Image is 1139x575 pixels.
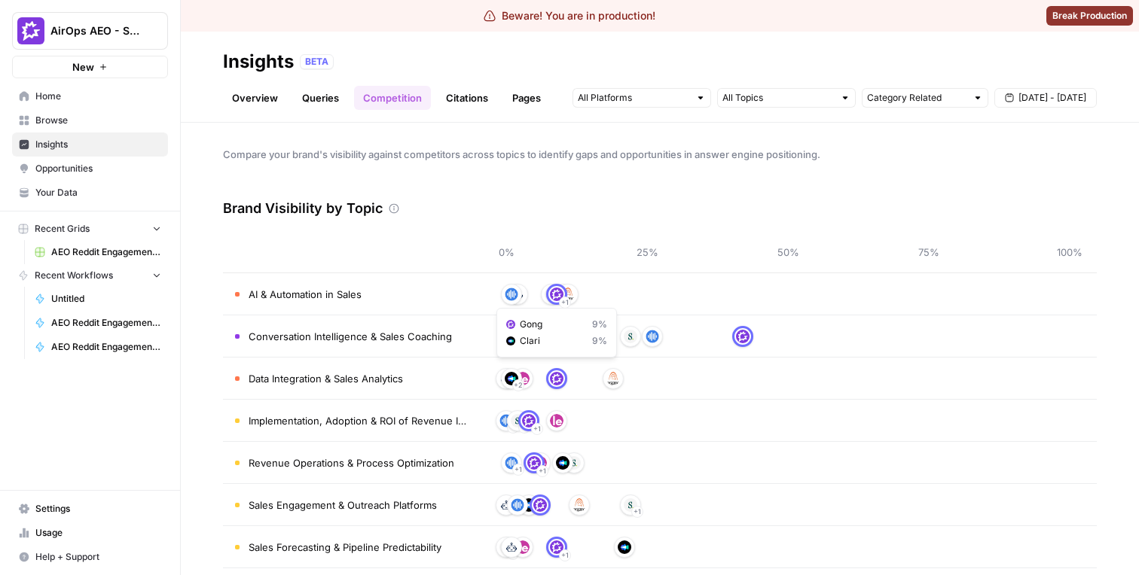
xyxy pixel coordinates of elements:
[35,269,113,282] span: Recent Workflows
[634,504,641,519] span: + 1
[533,421,541,437] span: + 1
[914,245,944,260] span: 75%
[499,540,513,554] img: vpq3xj2nnch2e2ivhsgwmf7hbkjf
[223,50,294,74] div: Insights
[550,372,563,385] img: w6cjb6u2gvpdnjw72qw8i2q5f3eb
[578,90,689,105] input: All Platforms
[505,372,518,385] img: h6qlr8a97mop4asab8l5qtldq2wv
[556,456,569,470] img: h6qlr8a97mop4asab8l5qtldq2wv
[12,84,168,108] a: Home
[505,456,518,470] img: khqciriqz2uga3pxcoz8d1qji9pc
[511,414,524,427] img: vpq3xj2nnch2e2ivhsgwmf7hbkjf
[223,86,287,110] a: Overview
[1052,9,1127,23] span: Break Production
[28,311,168,335] a: AEO Reddit Engagement - Fork
[50,23,142,38] span: AirOps AEO - Single Brand (Gong)
[632,245,662,260] span: 25%
[561,287,575,301] img: e001jt87q6ctylcrzboubucy6uux
[12,545,168,569] button: Help + Support
[561,548,569,563] span: + 1
[867,90,966,105] input: Category Related
[28,335,168,359] a: AEO Reddit Engagement - Fork
[51,316,161,330] span: AEO Reddit Engagement - Fork
[539,464,546,479] span: + 1
[522,414,536,427] img: w6cjb6u2gvpdnjw72qw8i2q5f3eb
[12,12,168,50] button: Workspace: AirOps AEO - Single Brand (Gong)
[249,540,441,555] span: Sales Forecasting & Pipeline Predictability
[223,198,383,219] h3: Brand Visibility by Topic
[35,502,161,516] span: Settings
[550,414,563,427] img: w5j8drkl6vorx9oircl0z03rjk9p
[12,497,168,521] a: Settings
[1046,6,1133,26] button: Break Production
[550,287,563,301] img: w6cjb6u2gvpdnjw72qw8i2q5f3eb
[35,526,161,540] span: Usage
[722,90,834,105] input: All Topics
[592,334,607,348] span: 9 %
[520,334,540,348] span: Clari
[12,157,168,181] a: Opportunities
[293,86,348,110] a: Queries
[1055,245,1085,260] span: 100%
[646,330,659,343] img: khqciriqz2uga3pxcoz8d1qji9pc
[12,218,168,240] button: Recent Grids
[484,8,655,23] div: Beware! You are in production!
[545,287,558,301] img: vpq3xj2nnch2e2ivhsgwmf7hbkjf
[223,147,1097,162] span: Compare your brand's visibility against competitors across topics to identify gaps and opportunit...
[516,372,530,385] img: w5j8drkl6vorx9oircl0z03rjk9p
[624,498,637,512] img: vpq3xj2nnch2e2ivhsgwmf7hbkjf
[12,108,168,132] a: Browse
[28,287,168,311] a: Untitled
[516,540,530,554] img: w5j8drkl6vorx9oircl0z03rjk9p
[1018,91,1086,105] span: [DATE] - [DATE]
[249,497,437,513] span: Sales Engagement & Outreach Platforms
[499,414,513,427] img: khqciriqz2uga3pxcoz8d1qji9pc
[511,498,524,512] img: khqciriqz2uga3pxcoz8d1qji9pc
[12,56,168,78] button: New
[72,59,94,75] span: New
[249,455,454,470] span: Revenue Operations & Process Optimization
[35,114,161,127] span: Browse
[51,245,161,259] span: AEO Reddit Engagement (6)
[249,287,362,302] span: AI & Automation in Sales
[437,86,497,110] a: Citations
[505,287,518,301] img: khqciriqz2uga3pxcoz8d1qji9pc
[506,336,515,345] img: h6qlr8a97mop4asab8l5qtldq2wv
[51,340,161,354] span: AEO Reddit Engagement - Fork
[35,550,161,564] span: Help + Support
[618,540,631,554] img: h6qlr8a97mop4asab8l5qtldq2wv
[499,498,513,512] img: m91aa644vh47mb0y152o0kapheco
[515,462,522,477] span: + 1
[12,132,168,157] a: Insights
[773,245,803,260] span: 50%
[994,88,1097,108] button: [DATE] - [DATE]
[28,240,168,264] a: AEO Reddit Engagement (6)
[51,292,161,306] span: Untitled
[12,264,168,287] button: Recent Workflows
[573,498,586,512] img: e001jt87q6ctylcrzboubucy6uux
[35,222,90,236] span: Recent Grids
[249,371,403,386] span: Data Integration & Sales Analytics
[514,378,523,393] span: + 2
[354,86,431,110] a: Competition
[300,54,334,69] div: BETA
[736,330,750,343] img: w6cjb6u2gvpdnjw72qw8i2q5f3eb
[520,318,542,331] span: Gong
[567,456,581,470] img: vpq3xj2nnch2e2ivhsgwmf7hbkjf
[35,138,161,151] span: Insights
[12,181,168,205] a: Your Data
[505,540,518,554] img: m91aa644vh47mb0y152o0kapheco
[12,521,168,545] a: Usage
[522,498,536,512] img: h6qlr8a97mop4asab8l5qtldq2wv
[249,329,452,344] span: Conversation Intelligence & Sales Coaching
[17,17,44,44] img: AirOps AEO - Single Brand (Gong) Logo
[503,86,550,110] a: Pages
[491,245,521,260] span: 0%
[506,320,515,329] img: w6cjb6u2gvpdnjw72qw8i2q5f3eb
[35,90,161,103] span: Home
[561,295,569,310] span: + 1
[606,372,620,385] img: e001jt87q6ctylcrzboubucy6uux
[35,186,161,199] span: Your Data
[249,413,467,428] span: Implementation, Adoption & ROI of Revenue Intelligence Platforms
[624,330,637,343] img: vpq3xj2nnch2e2ivhsgwmf7hbkjf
